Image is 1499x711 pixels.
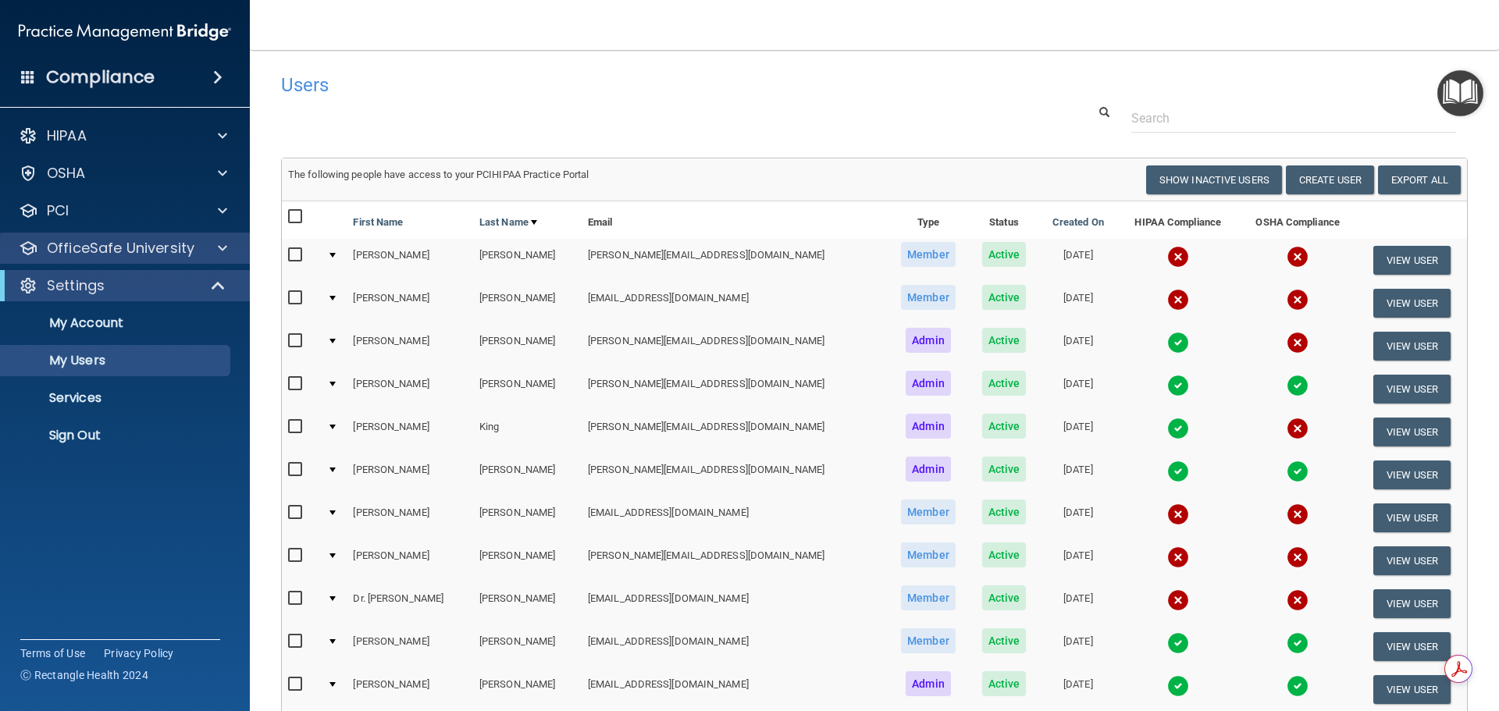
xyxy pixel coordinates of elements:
[887,201,969,239] th: Type
[473,411,582,453] td: King
[582,368,887,411] td: [PERSON_NAME][EMAIL_ADDRESS][DOMAIN_NAME]
[1238,201,1357,239] th: OSHA Compliance
[1039,411,1118,453] td: [DATE]
[1373,503,1451,532] button: View User
[19,16,231,48] img: PMB logo
[1167,375,1189,396] img: tick.e7d51cea.svg
[906,328,951,353] span: Admin
[582,625,887,668] td: [EMAIL_ADDRESS][DOMAIN_NAME]
[47,276,105,295] p: Settings
[347,668,473,710] td: [PERSON_NAME]
[1167,246,1189,268] img: cross.ca9f0e7f.svg
[1039,239,1118,282] td: [DATE]
[1287,375,1309,396] img: tick.e7d51cea.svg
[1039,668,1118,710] td: [DATE]
[473,496,582,539] td: [PERSON_NAME]
[347,282,473,325] td: [PERSON_NAME]
[1373,546,1451,575] button: View User
[288,169,589,180] span: The following people have access to your PCIHIPAA Practice Portal
[1287,289,1309,311] img: cross.ca9f0e7f.svg
[901,628,956,653] span: Member
[1287,246,1309,268] img: cross.ca9f0e7f.svg
[347,496,473,539] td: [PERSON_NAME]
[1373,632,1451,661] button: View User
[582,582,887,625] td: [EMAIL_ADDRESS][DOMAIN_NAME]
[982,585,1027,610] span: Active
[901,585,956,610] span: Member
[46,66,155,88] h4: Compliance
[1373,332,1451,361] button: View User
[473,539,582,582] td: [PERSON_NAME]
[1287,460,1309,482] img: tick.e7d51cea.svg
[1039,325,1118,368] td: [DATE]
[982,671,1027,696] span: Active
[1039,625,1118,668] td: [DATE]
[1287,589,1309,611] img: cross.ca9f0e7f.svg
[1373,418,1451,446] button: View User
[19,239,227,258] a: OfficeSafe University
[982,242,1027,267] span: Active
[473,453,582,496] td: [PERSON_NAME]
[582,239,887,282] td: [PERSON_NAME][EMAIL_ADDRESS][DOMAIN_NAME]
[1039,368,1118,411] td: [DATE]
[982,371,1027,396] span: Active
[982,285,1027,310] span: Active
[1287,546,1309,568] img: cross.ca9f0e7f.svg
[19,126,227,145] a: HIPAA
[347,368,473,411] td: [PERSON_NAME]
[347,411,473,453] td: [PERSON_NAME]
[1373,460,1451,489] button: View User
[1167,546,1189,568] img: cross.ca9f0e7f.svg
[473,582,582,625] td: [PERSON_NAME]
[473,368,582,411] td: [PERSON_NAME]
[479,213,537,232] a: Last Name
[982,328,1027,353] span: Active
[10,315,223,331] p: My Account
[982,414,1027,439] span: Active
[901,242,956,267] span: Member
[47,126,87,145] p: HIPAA
[1039,496,1118,539] td: [DATE]
[353,213,403,232] a: First Name
[1373,375,1451,403] button: View User
[10,353,223,368] p: My Users
[582,201,887,239] th: Email
[1167,589,1189,611] img: cross.ca9f0e7f.svg
[582,496,887,539] td: [EMAIL_ADDRESS][DOMAIN_NAME]
[347,325,473,368] td: [PERSON_NAME]
[473,668,582,710] td: [PERSON_NAME]
[906,371,951,396] span: Admin
[19,164,227,183] a: OSHA
[10,428,223,443] p: Sign Out
[582,453,887,496] td: [PERSON_NAME][EMAIL_ADDRESS][DOMAIN_NAME]
[969,201,1038,239] th: Status
[906,671,951,696] span: Admin
[582,668,887,710] td: [EMAIL_ADDRESS][DOMAIN_NAME]
[982,457,1027,482] span: Active
[582,282,887,325] td: [EMAIL_ADDRESS][DOMAIN_NAME]
[473,282,582,325] td: [PERSON_NAME]
[1039,539,1118,582] td: [DATE]
[901,542,956,567] span: Member
[347,539,473,582] td: [PERSON_NAME]
[1039,453,1118,496] td: [DATE]
[1167,332,1189,354] img: tick.e7d51cea.svg
[473,625,582,668] td: [PERSON_NAME]
[901,499,956,524] span: Member
[982,628,1027,653] span: Active
[906,414,951,439] span: Admin
[104,645,174,661] a: Privacy Policy
[1146,165,1282,194] button: Show Inactive Users
[47,239,194,258] p: OfficeSafe University
[1287,632,1309,654] img: tick.e7d51cea.svg
[20,667,148,683] span: Ⓒ Rectangle Health 2024
[582,325,887,368] td: [PERSON_NAME][EMAIL_ADDRESS][DOMAIN_NAME]
[1287,332,1309,354] img: cross.ca9f0e7f.svg
[901,285,956,310] span: Member
[473,325,582,368] td: [PERSON_NAME]
[1373,675,1451,704] button: View User
[1286,165,1374,194] button: Create User
[1378,165,1461,194] a: Export All
[1373,289,1451,318] button: View User
[1117,201,1238,239] th: HIPAA Compliance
